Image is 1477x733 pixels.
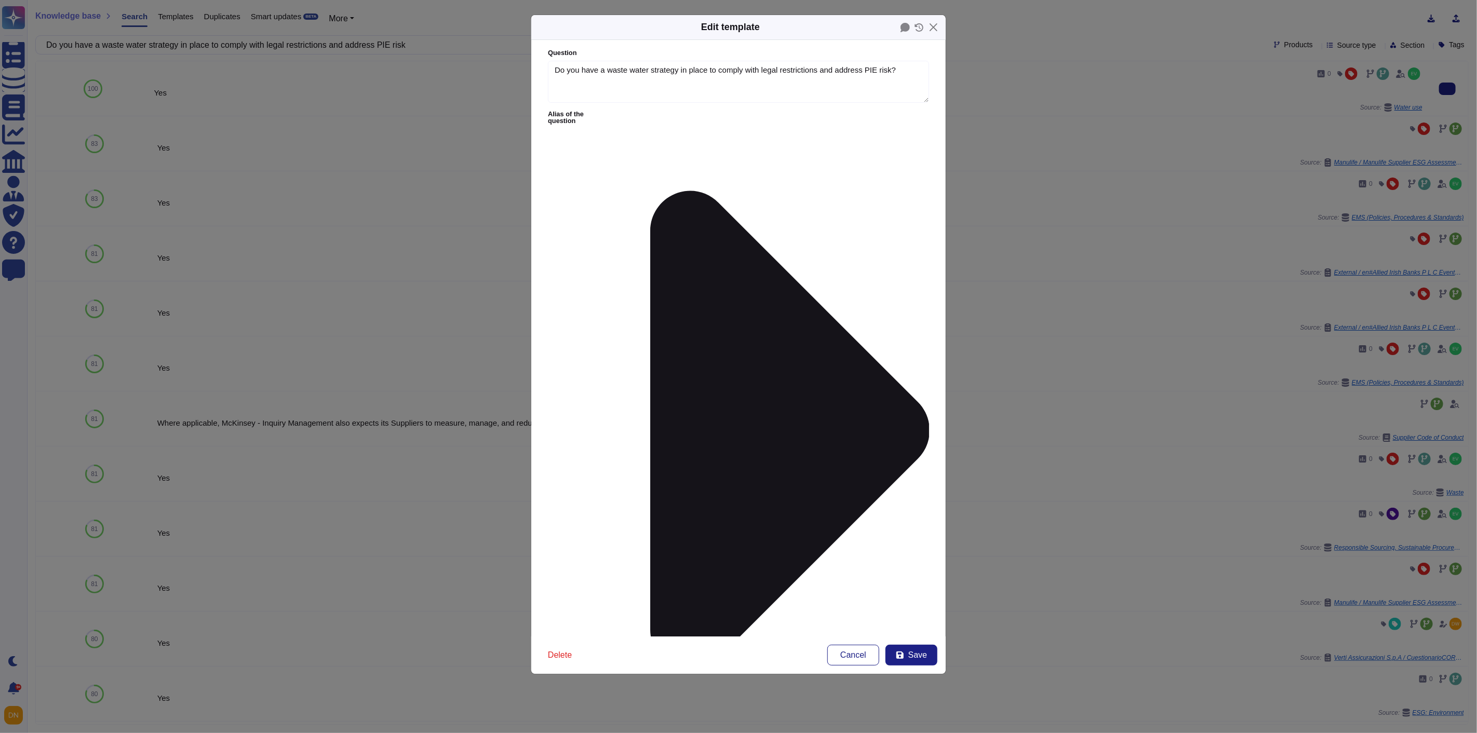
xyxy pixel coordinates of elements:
div: Edit template [701,20,760,34]
button: Close [925,19,942,35]
span: Cancel [840,651,866,659]
button: Save [885,645,937,666]
button: Cancel [827,645,879,666]
span: Delete [548,651,572,659]
label: Question [548,50,929,57]
button: Delete [540,645,580,666]
textarea: Do you have a waste water strategy in place to comply with legal restrictions and address PIE risk? [548,61,929,103]
span: Save [908,651,927,659]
